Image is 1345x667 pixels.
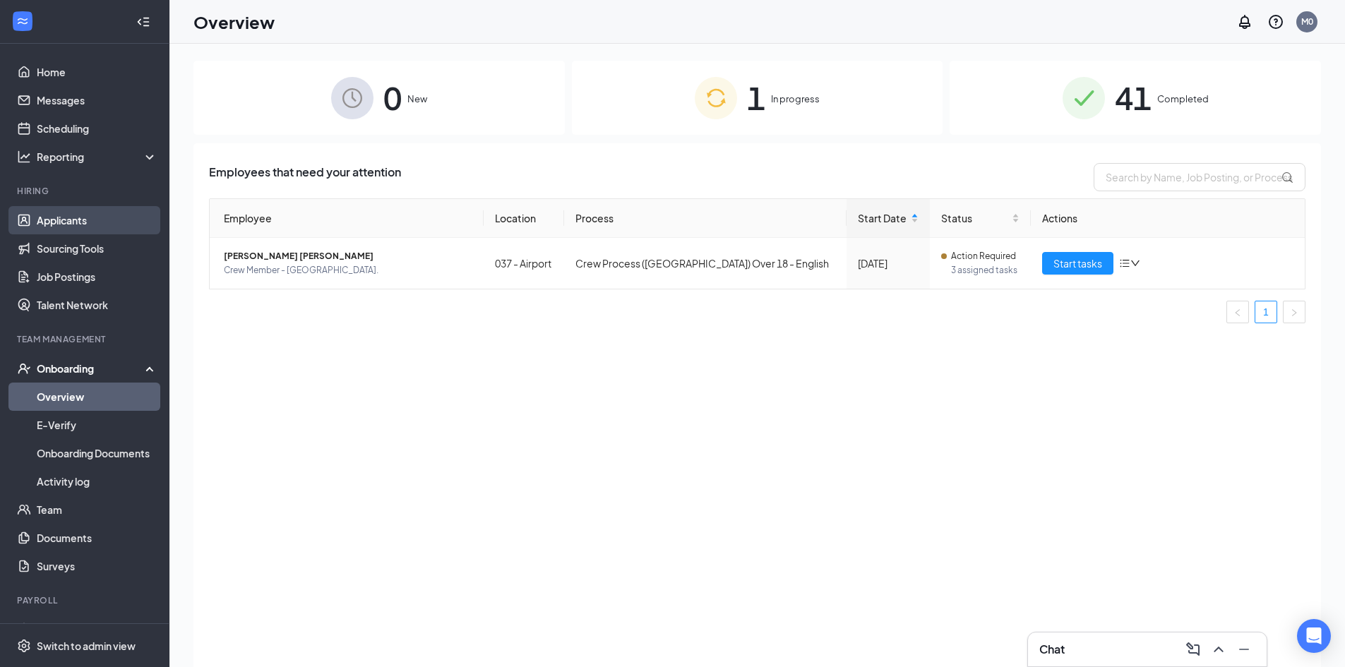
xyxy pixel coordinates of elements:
[17,361,31,375] svg: UserCheck
[1207,638,1230,661] button: ChevronUp
[1031,199,1305,238] th: Actions
[37,615,157,644] a: PayrollCrown
[1301,16,1313,28] div: M0
[1226,301,1249,323] button: left
[37,639,136,653] div: Switch to admin view
[951,249,1016,263] span: Action Required
[1255,301,1277,323] li: 1
[136,15,150,29] svg: Collapse
[37,234,157,263] a: Sourcing Tools
[484,238,564,289] td: 037 - Airport
[37,495,157,524] a: Team
[17,639,31,653] svg: Settings
[193,10,275,34] h1: Overview
[1283,301,1305,323] li: Next Page
[17,150,31,164] svg: Analysis
[1119,258,1130,269] span: bars
[1236,641,1253,658] svg: Minimize
[1042,252,1113,275] button: Start tasks
[37,114,157,143] a: Scheduling
[37,86,157,114] a: Messages
[1297,619,1331,653] div: Open Intercom Messenger
[224,249,472,263] span: [PERSON_NAME] [PERSON_NAME]
[37,150,158,164] div: Reporting
[484,199,564,238] th: Location
[1053,256,1102,271] span: Start tasks
[37,524,157,552] a: Documents
[771,92,820,106] span: In progress
[37,439,157,467] a: Onboarding Documents
[1094,163,1305,191] input: Search by Name, Job Posting, or Process
[1255,301,1277,323] a: 1
[224,263,472,277] span: Crew Member - [GEOGRAPHIC_DATA].
[407,92,427,106] span: New
[1039,642,1065,657] h3: Chat
[1236,13,1253,30] svg: Notifications
[17,594,155,606] div: Payroll
[37,383,157,411] a: Overview
[1182,638,1204,661] button: ComposeMessage
[210,199,484,238] th: Employee
[1290,308,1298,317] span: right
[1157,92,1209,106] span: Completed
[17,333,155,345] div: Team Management
[37,263,157,291] a: Job Postings
[37,411,157,439] a: E-Verify
[747,73,765,122] span: 1
[37,552,157,580] a: Surveys
[951,263,1020,277] span: 3 assigned tasks
[1130,258,1140,268] span: down
[1210,641,1227,658] svg: ChevronUp
[383,73,402,122] span: 0
[209,163,401,191] span: Employees that need your attention
[858,256,919,271] div: [DATE]
[858,210,909,226] span: Start Date
[37,361,145,375] div: Onboarding
[941,210,1009,226] span: Status
[564,199,847,238] th: Process
[1267,13,1284,30] svg: QuestionInfo
[1233,638,1255,661] button: Minimize
[1185,641,1202,658] svg: ComposeMessage
[564,238,847,289] td: Crew Process ([GEOGRAPHIC_DATA]) Over 18 - English
[16,14,30,28] svg: WorkstreamLogo
[1115,73,1152,122] span: 41
[1233,308,1242,317] span: left
[37,58,157,86] a: Home
[37,206,157,234] a: Applicants
[37,291,157,319] a: Talent Network
[930,199,1031,238] th: Status
[1226,301,1249,323] li: Previous Page
[17,185,155,197] div: Hiring
[1283,301,1305,323] button: right
[37,467,157,495] a: Activity log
